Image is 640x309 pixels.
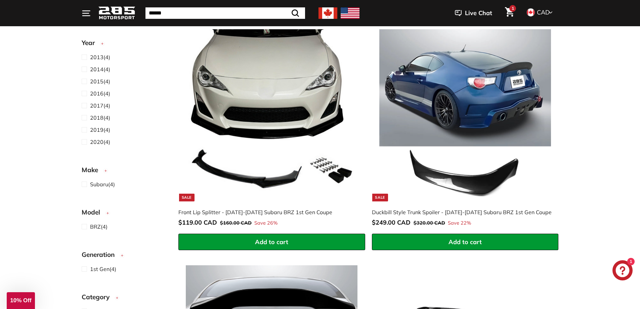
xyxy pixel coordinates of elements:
[372,208,552,216] div: Duckbill Style Trunk Spoiler - [DATE]-[DATE] Subaru BRZ 1st Gen Coupe
[82,292,115,302] span: Category
[90,266,110,272] span: 1st Gen
[465,9,492,17] span: Live Chat
[254,220,278,227] span: Save 26%
[372,22,559,234] a: Sale Duckbill Style Trunk Spoiler - [DATE]-[DATE] Subaru BRZ 1st Gen Coupe Save 22%
[90,126,103,133] span: 2019
[82,207,105,217] span: Model
[82,290,168,307] button: Category
[82,163,168,180] button: Make
[449,238,482,246] span: Add to cart
[512,6,514,11] span: 1
[372,194,388,201] div: Sale
[90,78,103,85] span: 2015
[90,180,115,188] span: (4)
[90,89,110,98] span: (4)
[178,208,358,216] div: Front Lip Splitter - [DATE]-[DATE] Subaru BRZ 1st Gen Coupe
[90,181,108,188] span: Subaru
[537,8,550,16] span: CAD
[90,102,103,109] span: 2017
[446,5,501,22] button: Live Chat
[90,53,110,61] span: (4)
[82,248,168,265] button: Generation
[10,297,31,304] span: 10% Off
[90,102,110,110] span: (4)
[90,139,103,145] span: 2020
[372,234,559,250] button: Add to cart
[90,66,103,73] span: 2014
[610,260,635,282] inbox-online-store-chat: Shopify online store chat
[501,2,518,25] a: Cart
[90,114,103,121] span: 2018
[7,292,35,309] div: 10% Off
[90,65,110,73] span: (4)
[220,220,252,226] span: $160.00 CAD
[90,90,103,97] span: 2016
[90,77,110,85] span: (4)
[82,165,103,175] span: Make
[414,220,445,226] span: $320.00 CAD
[90,126,110,134] span: (4)
[90,138,110,146] span: (4)
[82,38,100,48] span: Year
[178,219,217,226] span: $119.00 CAD
[179,194,195,201] div: Sale
[90,114,110,122] span: (4)
[90,265,116,273] span: (4)
[82,36,168,53] button: Year
[90,223,108,231] span: (4)
[82,250,120,260] span: Generation
[98,5,135,21] img: Logo_285_Motorsport_areodynamics_components
[186,29,357,201] img: toyota 86 front lip
[372,219,411,226] span: $249.00 CAD
[178,22,365,234] a: Sale toyota 86 front lip Front Lip Splitter - [DATE]-[DATE] Subaru BRZ 1st Gen Coupe Save 26%
[255,238,288,246] span: Add to cart
[90,54,103,61] span: 2013
[448,220,471,227] span: Save 22%
[145,7,305,19] input: Search
[90,223,101,230] span: BRZ
[178,234,365,250] button: Add to cart
[82,205,168,222] button: Model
